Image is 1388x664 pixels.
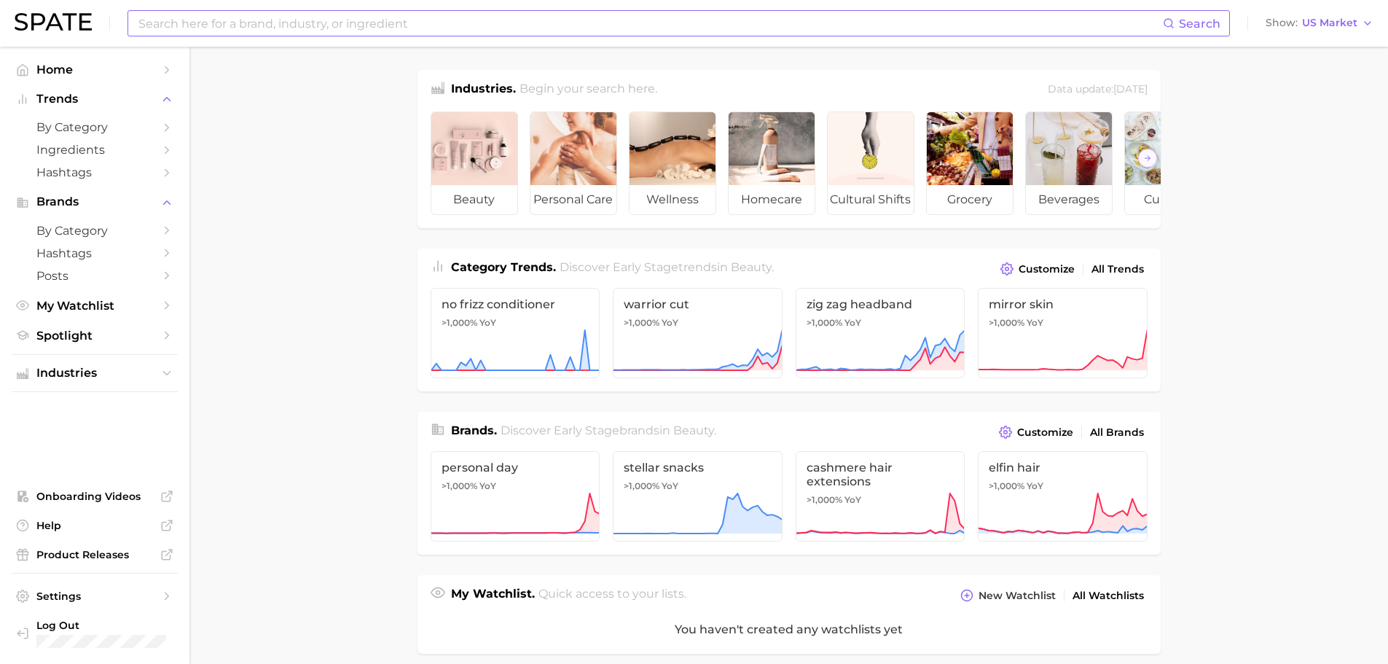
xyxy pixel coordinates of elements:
button: New Watchlist [957,585,1059,606]
a: zig zag headband>1,000% YoY [796,288,965,378]
span: All Brands [1090,426,1144,439]
a: Log out. Currently logged in with e-mail yemin@goodai-global.com. [12,614,178,652]
span: Brands [36,195,153,208]
button: Customize [997,259,1078,279]
a: Posts [12,265,178,287]
span: Show [1266,19,1298,27]
button: Scroll Right [1138,149,1157,168]
span: elfin hair [989,461,1137,474]
span: YoY [479,317,496,329]
span: Trends [36,93,153,106]
a: Hashtags [12,161,178,184]
span: Settings [36,590,153,603]
a: stellar snacks>1,000% YoY [613,451,783,542]
span: Brands . [451,423,497,437]
button: Brands [12,191,178,213]
a: by Category [12,219,178,242]
a: beauty [431,112,518,215]
a: All Trends [1088,259,1148,279]
span: wellness [630,185,715,214]
span: grocery [927,185,1013,214]
a: no frizz conditioner>1,000% YoY [431,288,600,378]
span: YoY [844,317,861,329]
span: >1,000% [442,480,477,491]
a: personal day>1,000% YoY [431,451,600,542]
a: homecare [728,112,815,215]
a: Onboarding Videos [12,485,178,507]
span: Onboarding Videos [36,490,153,503]
span: YoY [844,494,861,506]
span: Home [36,63,153,77]
span: YoY [1027,480,1043,492]
span: Spotlight [36,329,153,343]
a: personal care [530,112,617,215]
a: grocery [926,112,1013,215]
a: Settings [12,585,178,607]
span: Customize [1017,426,1073,439]
span: >1,000% [807,317,842,328]
a: All Watchlists [1069,586,1148,606]
span: Ingredients [36,143,153,157]
a: wellness [629,112,716,215]
span: >1,000% [442,317,477,328]
span: >1,000% [624,480,659,491]
a: warrior cut>1,000% YoY [613,288,783,378]
span: >1,000% [989,480,1024,491]
span: YoY [1027,317,1043,329]
span: Hashtags [36,246,153,260]
button: Trends [12,88,178,110]
a: Ingredients [12,138,178,161]
span: Discover Early Stage trends in . [560,260,774,274]
span: All Watchlists [1073,590,1144,602]
a: by Category [12,116,178,138]
span: beverages [1026,185,1112,214]
button: Industries [12,362,178,384]
span: no frizz conditioner [442,297,589,311]
span: Search [1179,17,1220,31]
span: YoY [479,480,496,492]
span: YoY [662,480,678,492]
span: culinary [1125,185,1211,214]
span: beauty [431,185,517,214]
button: ShowUS Market [1262,14,1377,33]
a: My Watchlist [12,294,178,317]
h1: My Watchlist. [451,585,535,606]
span: My Watchlist [36,299,153,313]
span: New Watchlist [979,590,1056,602]
span: >1,000% [989,317,1024,328]
span: beauty [673,423,714,437]
span: personal care [530,185,616,214]
span: beauty [731,260,772,274]
a: culinary [1124,112,1212,215]
div: You haven't created any watchlists yet [417,606,1161,654]
span: Customize [1019,263,1075,276]
span: Hashtags [36,165,153,179]
div: Data update: [DATE] [1048,80,1148,100]
span: personal day [442,461,589,474]
span: Help [36,519,153,532]
a: Home [12,58,178,81]
span: by Category [36,224,153,238]
span: homecare [729,185,815,214]
span: US Market [1302,19,1357,27]
h2: Begin your search here. [519,80,657,100]
span: Industries [36,367,153,380]
span: Discover Early Stage brands in . [501,423,716,437]
span: YoY [662,317,678,329]
span: Posts [36,269,153,283]
a: beverages [1025,112,1113,215]
span: warrior cut [624,297,772,311]
a: Help [12,515,178,536]
span: mirror skin [989,297,1137,311]
span: Log Out [36,619,175,632]
a: Spotlight [12,324,178,347]
span: >1,000% [807,494,842,505]
a: mirror skin>1,000% YoY [978,288,1148,378]
span: zig zag headband [807,297,954,311]
a: cashmere hair extensions>1,000% YoY [796,451,965,542]
button: Customize [995,422,1076,442]
span: stellar snacks [624,461,772,474]
a: All Brands [1086,423,1148,442]
span: by Category [36,120,153,134]
input: Search here for a brand, industry, or ingredient [137,11,1163,36]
